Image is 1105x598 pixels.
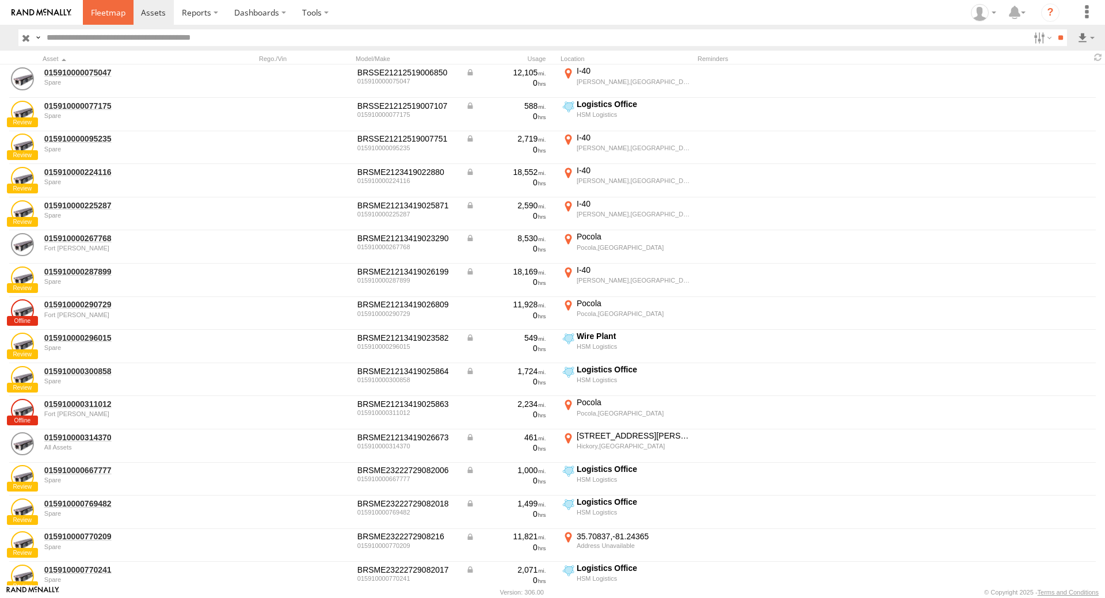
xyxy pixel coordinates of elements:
[44,245,202,252] div: undefined
[577,231,691,242] div: Pocola
[561,431,693,462] label: Click to View Current Location
[44,498,202,509] a: 015910000769482
[466,498,546,509] div: Data from Vehicle CANbus
[44,311,202,318] div: undefined
[11,565,34,588] a: View Asset Details
[466,200,546,211] div: Data from Vehicle CANbus
[577,276,691,284] div: [PERSON_NAME],[GEOGRAPHIC_DATA]
[44,200,202,211] a: 015910000225287
[6,586,59,598] a: Visit our Website
[561,563,693,594] label: Click to View Current Location
[466,277,546,287] div: 0
[577,442,691,450] div: Hickory,[GEOGRAPHIC_DATA]
[44,266,202,277] a: 015910000287899
[11,67,34,90] a: View Asset Details
[577,310,691,318] div: Pocola,[GEOGRAPHIC_DATA]
[11,498,34,521] a: View Asset Details
[357,243,458,250] div: 015910000267768
[357,277,458,284] div: 015910000287899
[577,497,691,507] div: Logistics Office
[967,4,1000,21] div: Lorelei Moran
[466,565,546,575] div: Data from Vehicle CANbus
[357,211,458,218] div: 015910000225287
[466,432,546,443] div: Data from Vehicle CANbus
[44,399,202,409] a: 015910000311012
[577,177,691,185] div: [PERSON_NAME],[GEOGRAPHIC_DATA]
[577,532,612,541] span: 35.70837
[44,366,202,376] a: 015910000300858
[44,67,202,78] a: 015910000075047
[466,399,546,409] div: 2,234
[561,99,693,130] label: Click to View Current Location
[561,55,693,63] div: Location
[357,376,458,383] div: 015910000300858
[561,397,693,428] label: Click to View Current Location
[577,563,691,573] div: Logistics Office
[984,589,1099,596] div: © Copyright 2025 -
[577,409,691,417] div: Pocola,[GEOGRAPHIC_DATA]
[44,543,202,550] div: undefined
[577,364,691,375] div: Logistics Office
[561,66,693,97] label: Click to View Current Location
[357,111,458,118] div: 015910000077175
[44,79,202,86] div: undefined
[577,265,691,275] div: I-40
[577,298,691,308] div: Pocola
[44,333,202,343] a: 015910000296015
[357,343,458,350] div: 015910000296015
[1091,52,1105,63] span: Refresh
[357,575,458,582] div: 015910000770241
[1029,29,1054,46] label: Search Filter Options
[466,233,546,243] div: Data from Vehicle CANbus
[357,78,458,85] div: 015910000075047
[357,432,458,443] div: BRSME21213419026673
[44,167,202,177] a: 015910000224116
[466,333,546,343] div: Data from Vehicle CANbus
[44,465,202,475] a: 015910000667777
[466,443,546,453] div: 0
[357,509,458,516] div: 015910000769482
[11,531,34,554] a: View Asset Details
[33,29,43,46] label: Search Query
[466,465,546,475] div: Data from Vehicle CANbus
[357,233,458,243] div: BRSME21213419023290
[1038,589,1099,596] a: Terms and Conditions
[466,144,546,155] div: 0
[44,344,202,351] div: undefined
[577,210,691,218] div: [PERSON_NAME],[GEOGRAPHIC_DATA]
[44,576,202,583] div: undefined
[43,55,204,63] div: Click to Sort
[44,531,202,542] a: 015910000770209
[1041,3,1060,22] i: ?
[466,211,546,221] div: 0
[357,531,458,542] div: BRSME2322272908216
[357,310,458,317] div: 015910000290729
[500,589,544,596] div: Version: 306.00
[11,101,34,124] a: View Asset Details
[561,464,693,495] label: Click to View Current Location
[44,134,202,144] a: 015910000095235
[44,112,202,119] div: undefined
[1076,29,1096,46] label: Export results as...
[561,530,693,561] label: Click to View Current Location
[577,331,691,341] div: Wire Plant
[44,299,202,310] a: 015910000290729
[11,266,34,290] a: View Asset Details
[577,431,691,441] div: [STREET_ADDRESS][PERSON_NAME]
[44,510,202,517] div: undefined
[612,532,649,541] span: -81.24365
[577,376,691,384] div: HSM Logistics
[357,266,458,277] div: BRSME21213419026199
[11,167,34,190] a: View Asset Details
[466,78,546,88] div: 0
[561,331,693,362] label: Click to View Current Location
[11,399,34,422] a: View Asset Details
[44,233,202,243] a: 015910000267768
[44,565,202,575] a: 015910000770241
[464,55,556,63] div: Usage
[466,67,546,78] div: Data from Vehicle CANbus
[466,409,546,420] div: 0
[12,9,71,17] img: rand-logo.svg
[577,342,691,351] div: HSM Logistics
[577,243,691,252] div: Pocola,[GEOGRAPHIC_DATA]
